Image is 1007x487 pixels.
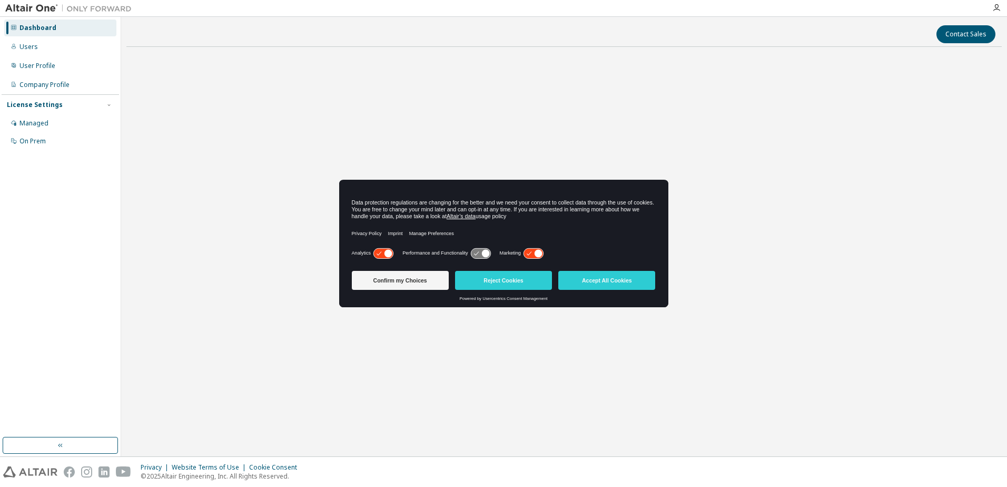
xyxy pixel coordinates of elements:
img: altair_logo.svg [3,466,57,478]
img: Altair One [5,3,137,14]
img: youtube.svg [116,466,131,478]
button: Contact Sales [936,25,995,43]
img: linkedin.svg [98,466,110,478]
div: Privacy [141,463,172,472]
div: Dashboard [19,24,56,32]
div: Managed [19,119,48,128]
img: instagram.svg [81,466,92,478]
div: License Settings [7,101,63,109]
div: On Prem [19,137,46,145]
img: facebook.svg [64,466,75,478]
p: © 2025 Altair Engineering, Inc. All Rights Reserved. [141,472,303,481]
div: Company Profile [19,81,70,89]
div: Website Terms of Use [172,463,249,472]
div: Cookie Consent [249,463,303,472]
div: User Profile [19,62,55,70]
div: Users [19,43,38,51]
